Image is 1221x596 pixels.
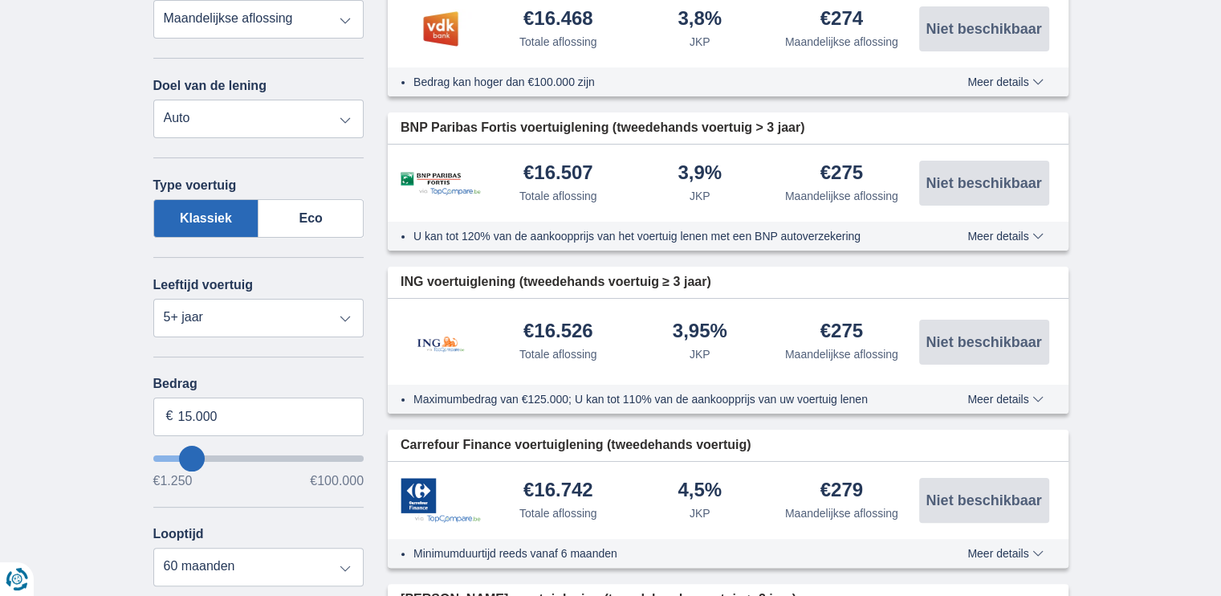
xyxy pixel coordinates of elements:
[967,394,1043,405] span: Meer details
[153,178,237,193] label: Type voertuig
[519,505,597,521] div: Totale aflossing
[153,527,204,541] label: Looptijd
[955,547,1055,560] button: Meer details
[523,480,593,502] div: €16.742
[519,34,597,50] div: Totale aflossing
[967,76,1043,88] span: Meer details
[310,475,364,488] span: €100.000
[785,346,898,362] div: Maandelijkse aflossing
[919,6,1049,51] button: Niet beschikbaar
[690,346,710,362] div: JKP
[690,505,710,521] div: JKP
[820,321,863,343] div: €275
[523,9,593,31] div: €16.468
[153,199,259,238] label: Klassiek
[401,315,481,369] img: product.pl.alt ING
[523,321,593,343] div: €16.526
[919,320,1049,365] button: Niet beschikbaar
[926,176,1041,190] span: Niet beschikbaar
[401,9,481,49] img: product.pl.alt VDK bank
[955,393,1055,406] button: Meer details
[926,493,1041,508] span: Niet beschikbaar
[785,34,898,50] div: Maandelijkse aflossing
[820,9,863,31] div: €274
[166,407,173,426] span: €
[955,76,1055,88] button: Meer details
[820,480,863,502] div: €279
[785,505,898,521] div: Maandelijkse aflossing
[820,163,863,185] div: €275
[523,163,593,185] div: €16.507
[967,231,1043,242] span: Meer details
[413,391,909,407] li: Maximumbedrag van €125.000; U kan tot 110% van de aankoopprijs van uw voertuig lenen
[401,478,481,523] img: product.pl.alt Carrefour Finance
[690,188,710,204] div: JKP
[690,34,710,50] div: JKP
[926,335,1041,349] span: Niet beschikbaar
[401,119,804,137] span: BNP Paribas Fortis voertuiglening (tweedehands voertuig > 3 jaar)
[519,346,597,362] div: Totale aflossing
[919,161,1049,206] button: Niet beschikbaar
[401,172,481,195] img: product.pl.alt BNP Paribas Fortis
[678,9,722,31] div: 3,8%
[926,22,1041,36] span: Niet beschikbaar
[401,273,711,292] span: ING voertuiglening (tweedehands voertuig ≥ 3 jaar)
[413,228,909,244] li: U kan tot 120% van de aankoopprijs van het voertuig lenen met een BNP autoverzekering
[519,188,597,204] div: Totale aflossing
[955,230,1055,243] button: Meer details
[401,436,751,455] span: Carrefour Finance voertuiglening (tweedehands voertuig)
[153,377,364,391] label: Bedrag
[673,321,727,343] div: 3,95%
[678,163,722,185] div: 3,9%
[153,475,193,488] span: €1.250
[153,79,267,93] label: Doel van de lening
[258,199,364,238] label: Eco
[678,480,722,502] div: 4,5%
[413,74,909,90] li: Bedrag kan hoger dan €100.000 zijn
[919,478,1049,523] button: Niet beschikbaar
[153,455,364,462] input: wantToBorrow
[785,188,898,204] div: Maandelijkse aflossing
[153,278,253,292] label: Leeftijd voertuig
[413,545,909,561] li: Minimumduurtijd reeds vanaf 6 maanden
[967,548,1043,559] span: Meer details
